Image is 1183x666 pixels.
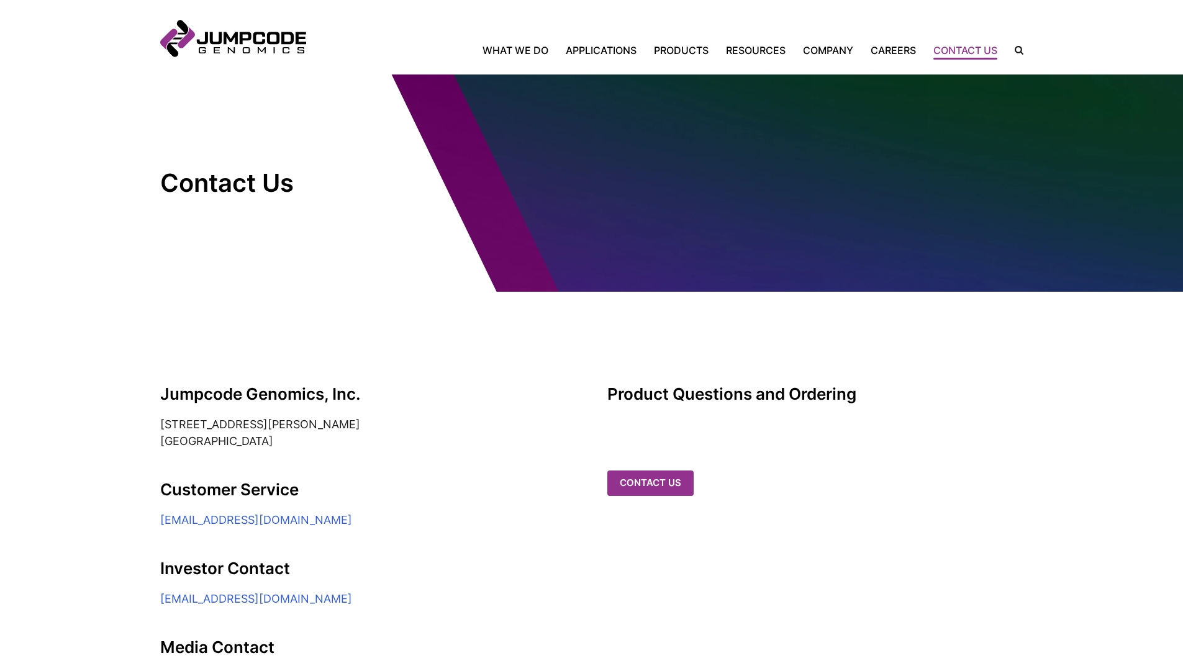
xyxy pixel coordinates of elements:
h2: Customer Service [160,480,576,499]
a: [EMAIL_ADDRESS][DOMAIN_NAME] [160,513,352,526]
a: Careers [862,43,925,58]
h1: Contact Us [160,168,384,199]
address: [STREET_ADDRESS][PERSON_NAME] [GEOGRAPHIC_DATA] [160,416,576,449]
a: Products [645,43,717,58]
h2: Investor Contact [160,559,576,578]
a: Company [794,43,862,58]
a: Resources [717,43,794,58]
a: Contact Us [925,43,1006,58]
h3: Product Questions and Ordering [607,385,1023,403]
a: Applications [557,43,645,58]
nav: Primary Navigation [306,43,1006,58]
label: Search the site. [1006,46,1023,55]
a: [EMAIL_ADDRESS][DOMAIN_NAME] [160,592,352,605]
h2: Media Contact [160,638,576,657]
a: What We Do [483,43,557,58]
h2: Jumpcode Genomics, Inc. [160,385,576,403]
a: Contact us [607,470,694,496]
